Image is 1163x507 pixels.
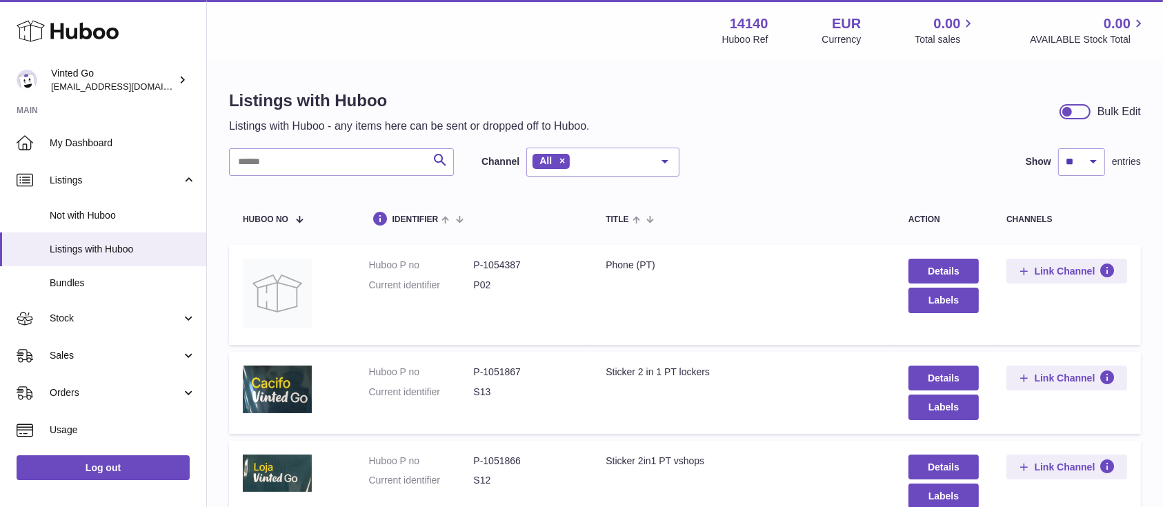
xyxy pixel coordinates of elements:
[243,366,312,413] img: Sticker 2 in 1 PT lockers
[243,259,312,328] img: Phone (PT)
[369,474,474,487] dt: Current identifier
[1035,265,1095,277] span: Link Channel
[229,90,590,112] h1: Listings with Huboo
[908,288,979,312] button: Labels
[1006,455,1127,479] button: Link Channel
[1104,14,1131,33] span: 0.00
[908,395,979,419] button: Labels
[908,455,979,479] a: Details
[832,14,861,33] strong: EUR
[369,259,474,272] dt: Huboo P no
[915,14,976,46] a: 0.00 Total sales
[908,215,979,224] div: action
[606,455,881,468] div: Sticker 2in1 PT vshops
[730,14,768,33] strong: 14140
[369,386,474,399] dt: Current identifier
[369,455,474,468] dt: Huboo P no
[50,312,181,325] span: Stock
[1112,155,1141,168] span: entries
[1035,372,1095,384] span: Link Channel
[50,424,196,437] span: Usage
[908,259,979,284] a: Details
[915,33,976,46] span: Total sales
[473,455,578,468] dd: P-1051866
[1030,33,1146,46] span: AVAILABLE Stock Total
[1006,215,1127,224] div: channels
[50,277,196,290] span: Bundles
[243,215,288,224] span: Huboo no
[1097,104,1141,119] div: Bulk Edit
[369,279,474,292] dt: Current identifier
[1026,155,1051,168] label: Show
[934,14,961,33] span: 0.00
[908,366,979,390] a: Details
[51,81,203,92] span: [EMAIL_ADDRESS][DOMAIN_NAME]
[539,155,552,166] span: All
[473,386,578,399] dd: S13
[1035,461,1095,473] span: Link Channel
[229,119,590,134] p: Listings with Huboo - any items here can be sent or dropped off to Huboo.
[606,366,881,379] div: Sticker 2 in 1 PT lockers
[473,474,578,487] dd: S12
[50,386,181,399] span: Orders
[1006,366,1127,390] button: Link Channel
[473,259,578,272] dd: P-1054387
[473,366,578,379] dd: P-1051867
[50,174,181,187] span: Listings
[392,215,439,224] span: identifier
[1006,259,1127,284] button: Link Channel
[822,33,862,46] div: Currency
[17,70,37,90] img: internalAdmin-14140@internal.huboo.com
[50,349,181,362] span: Sales
[50,243,196,256] span: Listings with Huboo
[606,215,628,224] span: title
[481,155,519,168] label: Channel
[1030,14,1146,46] a: 0.00 AVAILABLE Stock Total
[243,455,312,492] img: Sticker 2in1 PT vshops
[722,33,768,46] div: Huboo Ref
[50,209,196,222] span: Not with Huboo
[51,67,175,93] div: Vinted Go
[17,455,190,480] a: Log out
[473,279,578,292] dd: P02
[606,259,881,272] div: Phone (PT)
[50,137,196,150] span: My Dashboard
[369,366,474,379] dt: Huboo P no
